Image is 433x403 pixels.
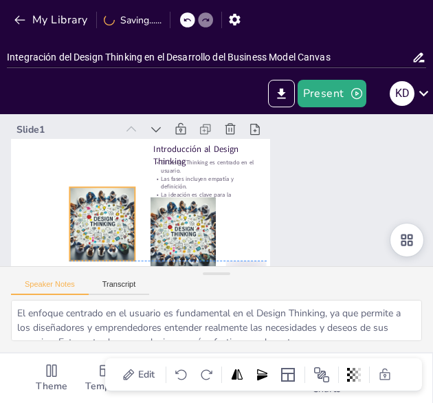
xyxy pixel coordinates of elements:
button: Speaker Notes [11,280,89,295]
div: Get real-time input from your audience [189,353,244,403]
textarea: El enfoque centrado en el usuario es fundamental en el Design Thinking, ya que permite a los dise... [11,300,422,341]
button: Transcript [89,280,150,295]
span: Template [85,379,127,394]
button: Export to PowerPoint [268,80,295,107]
span: Position [313,367,330,383]
div: Add ready made slides [79,353,134,403]
div: Add text boxes [134,353,189,403]
span: Theme [36,379,67,394]
div: Add charts and graphs [299,353,354,403]
button: My Library [10,9,93,31]
button: K D [390,80,414,107]
button: Present [298,80,366,107]
div: Layout [277,364,299,386]
p: Las fases incluyen empatía y definición. [162,145,259,211]
div: Add images, graphics, shapes or video [244,353,299,403]
input: Insert title [7,47,412,67]
div: Add a table [354,353,409,403]
div: Saving...... [104,14,162,27]
div: K D [390,81,414,106]
div: Change the overall theme [24,353,79,403]
span: Edit [135,368,157,381]
p: Introducción al Design Thinking [173,118,275,191]
p: El Design Thinking es centrado en el usuario. [170,131,267,197]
